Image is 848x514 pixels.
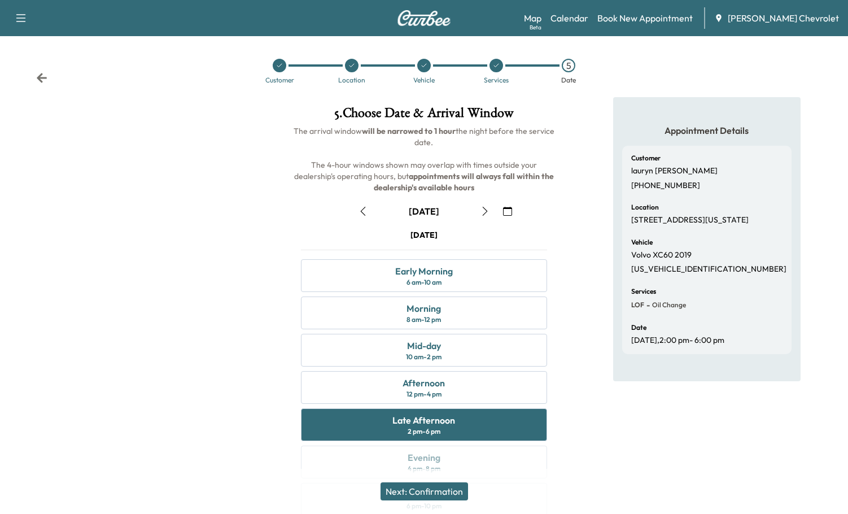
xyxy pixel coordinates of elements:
[406,352,442,361] div: 10 am - 2 pm
[406,302,441,315] div: Morning
[631,264,786,275] p: [US_VEHICLE_IDENTIFICATION_NUMBER]
[265,77,294,84] div: Customer
[631,166,718,176] p: lauryn [PERSON_NAME]
[395,264,453,278] div: Early Morning
[408,427,440,436] div: 2 pm - 6 pm
[631,250,692,260] p: Volvo XC60 2019
[406,390,442,399] div: 12 pm - 4 pm
[622,124,792,137] h5: Appointment Details
[631,155,661,162] h6: Customer
[631,288,656,295] h6: Services
[484,77,509,84] div: Services
[631,324,646,331] h6: Date
[36,72,47,84] div: Back
[728,11,839,25] span: [PERSON_NAME] Chevrolet
[650,300,686,310] span: Oil Change
[410,229,438,241] div: [DATE]
[338,77,365,84] div: Location
[631,336,724,346] p: [DATE] , 2:00 pm - 6:00 pm
[550,11,588,25] a: Calendar
[397,10,451,26] img: Curbee Logo
[294,126,556,193] span: The arrival window the night before the service date. The 4-hour windows shown may overlap with t...
[407,339,441,352] div: Mid-day
[524,11,541,25] a: MapBeta
[561,77,576,84] div: Date
[597,11,693,25] a: Book New Appointment
[631,204,659,211] h6: Location
[292,106,557,125] h1: 5 . Choose Date & Arrival Window
[381,482,468,500] button: Next: Confirmation
[562,59,575,72] div: 5
[406,278,442,287] div: 6 am - 10 am
[413,77,435,84] div: Vehicle
[409,205,439,217] div: [DATE]
[374,171,556,193] b: appointments will always fall within the dealership's available hours
[631,181,700,191] p: [PHONE_NUMBER]
[631,300,644,310] span: LOF
[530,23,541,32] div: Beta
[631,239,653,246] h6: Vehicle
[631,215,749,225] p: [STREET_ADDRESS][US_STATE]
[403,376,445,390] div: Afternoon
[362,126,456,136] b: will be narrowed to 1 hour
[406,315,441,324] div: 8 am - 12 pm
[392,413,455,427] div: Late Afternoon
[644,299,650,311] span: -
